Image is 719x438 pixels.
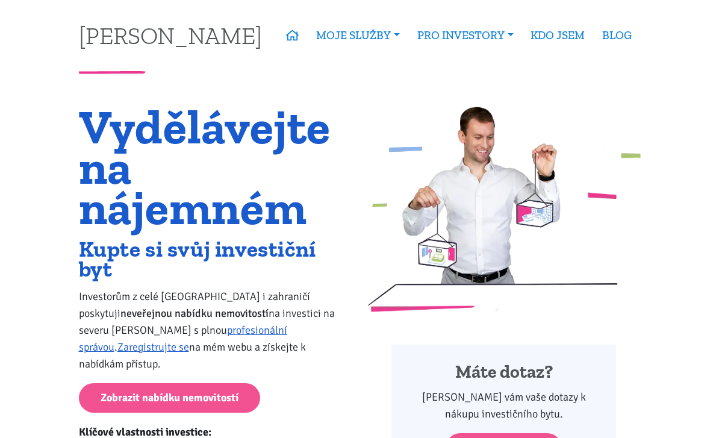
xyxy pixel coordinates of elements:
p: Investorům z celé [GEOGRAPHIC_DATA] i zahraničí poskytuji na investici na severu [PERSON_NAME] s ... [79,288,352,372]
a: BLOG [594,22,641,49]
a: [PERSON_NAME] [79,23,262,47]
a: Zobrazit nabídku nemovitostí [79,383,260,413]
a: KDO JSEM [522,22,594,49]
a: PRO INVESTORY [408,22,522,49]
h1: Vydělávejte na nájemném [79,107,352,228]
h2: Kupte si svůj investiční byt [79,239,352,280]
a: profesionální správou [79,324,287,354]
h4: Máte dotaz? [408,361,600,384]
p: [PERSON_NAME] vám vaše dotazy k nákupu investičního bytu. [408,389,600,422]
a: Zaregistrujte se [117,340,189,354]
a: MOJE SLUŽBY [308,22,409,49]
strong: neveřejnou nabídku nemovitostí [120,307,269,320]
